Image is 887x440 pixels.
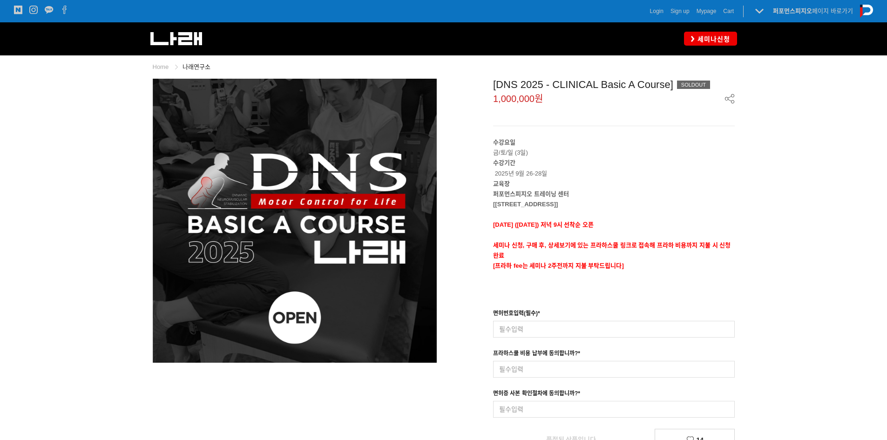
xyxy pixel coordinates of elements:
a: 나래연구소 [183,63,210,70]
strong: 퍼포먼스피지오 [773,7,812,14]
div: 프라하스쿨 비용 납부에 동의합니까? [493,349,580,361]
a: Sign up [670,7,690,16]
strong: 수강요일 [493,139,515,146]
a: 세미나신청 [684,32,737,45]
strong: 수강기간 [493,159,515,166]
strong: 교육장 [493,180,510,187]
span: [DATE] ([DATE]) 저녁 9시 선착순 오픈 [493,221,594,228]
span: 1,000,000원 [493,94,543,103]
div: [DNS 2025 - CLINICAL Basic A Course] [493,79,735,91]
strong: [[STREET_ADDRESS]] [493,201,558,208]
a: Cart [723,7,734,16]
input: 필수입력 [493,401,735,418]
strong: 세미나 신청, 구매 후, 상세보기에 있는 프라하스쿨 링크로 접속해 프라하 비용까지 지불 시 신청완료 [493,242,731,259]
strong: 퍼포먼스피지오 트레이닝 센터 [493,190,569,197]
a: Mypage [697,7,717,16]
a: Login [650,7,664,16]
a: 퍼포먼스피지오페이지 바로가기 [773,7,853,14]
input: 필수입력 [493,361,735,378]
a: Home [153,63,169,70]
div: 면허번호입력(필수) [493,309,540,321]
div: SOLDOUT [677,81,710,89]
p: 2025년 9월 26-28일 [493,158,735,178]
span: [프라하 fee는 세미나 2주전까지 지불 부탁드립니다] [493,262,624,269]
span: 세미나신청 [695,34,730,44]
p: 금/토/일 (3일) [493,137,735,158]
input: 필수입력 [493,321,735,338]
div: 면허증 사본 확인절차에 동의합니까? [493,389,580,401]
